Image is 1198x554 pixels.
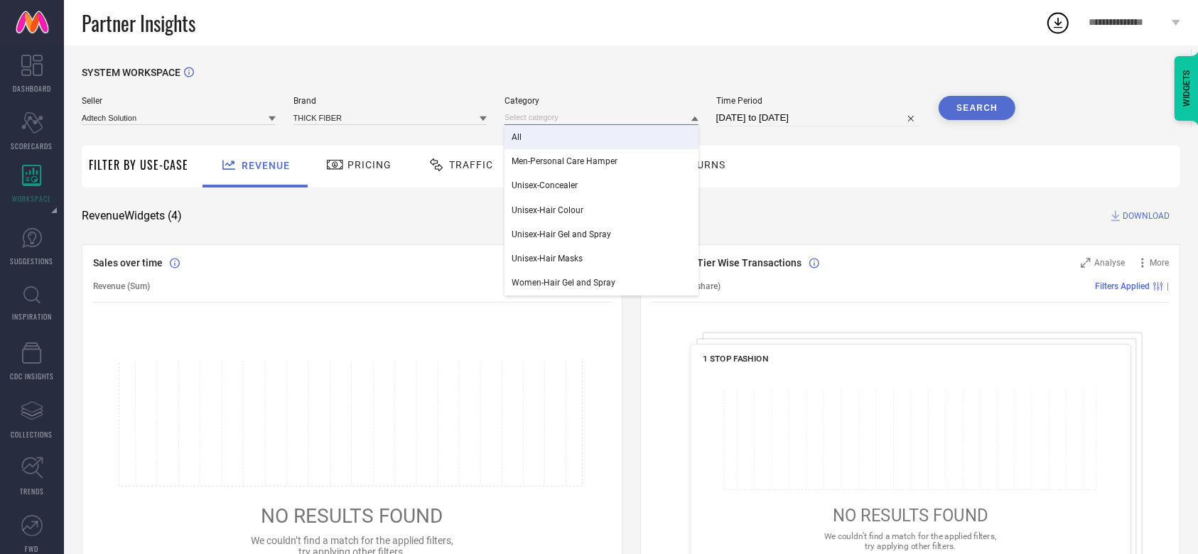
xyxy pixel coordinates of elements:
span: | [1167,281,1169,291]
span: DASHBOARD [13,83,51,94]
span: SYSTEM WORKSPACE [82,67,180,78]
div: Open download list [1045,10,1071,36]
span: Tier Wise Transactions [698,257,802,268]
span: Pricing [347,159,392,170]
span: DOWNLOAD [1123,209,1170,223]
input: Select category [504,110,698,125]
span: Filter By Use-Case [89,156,188,173]
span: Filters Applied [1095,281,1150,291]
div: Men-Personal Care Hamper [504,149,698,173]
span: Partner Insights [82,9,195,38]
span: Unisex-Concealer [512,180,578,190]
span: TRENDS [20,486,44,496]
span: SUGGESTIONS [11,256,54,266]
span: Traffic [449,159,493,170]
span: We couldn’t find a match for the applied filters, try applying other filters. [824,531,996,550]
span: Revenue [242,160,290,171]
span: Unisex-Hair Gel and Spray [512,229,611,239]
span: NO RESULTS FOUND [261,504,443,528]
div: Unisex-Hair Gel and Spray [504,222,698,246]
span: Sales over time [93,257,163,268]
button: Search [939,96,1015,120]
span: Brand [293,96,487,106]
span: Women-Hair Gel and Spray [512,278,615,288]
span: All [512,132,522,142]
span: More [1150,258,1169,268]
span: Unisex-Hair Colour [512,205,583,215]
span: NO RESULTS FOUND [833,505,988,525]
span: FWD [26,543,39,554]
div: All [504,125,698,149]
div: Unisex-Hair Colour [504,198,698,222]
div: Unisex-Concealer [504,173,698,197]
span: Men-Personal Care Hamper [512,156,617,166]
span: SCORECARDS [11,141,53,151]
svg: Zoom [1081,258,1091,268]
span: Revenue (Sum) [93,281,150,291]
span: Category [504,96,698,106]
span: INSPIRATION [12,311,52,322]
span: Revenue Widgets ( 4 ) [82,209,182,223]
span: WORKSPACE [13,193,52,204]
span: Seller [82,96,276,106]
span: Time Period [716,96,922,106]
span: Unisex-Hair Masks [512,254,583,264]
span: Analyse [1094,258,1125,268]
span: Returns [677,159,725,170]
input: Select time period [716,109,922,126]
span: COLLECTIONS [11,429,53,440]
span: CDC INSIGHTS [10,371,54,381]
span: 1 STOP FASHION [703,354,768,364]
div: Unisex-Hair Masks [504,246,698,271]
div: Women-Hair Gel and Spray [504,271,698,295]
